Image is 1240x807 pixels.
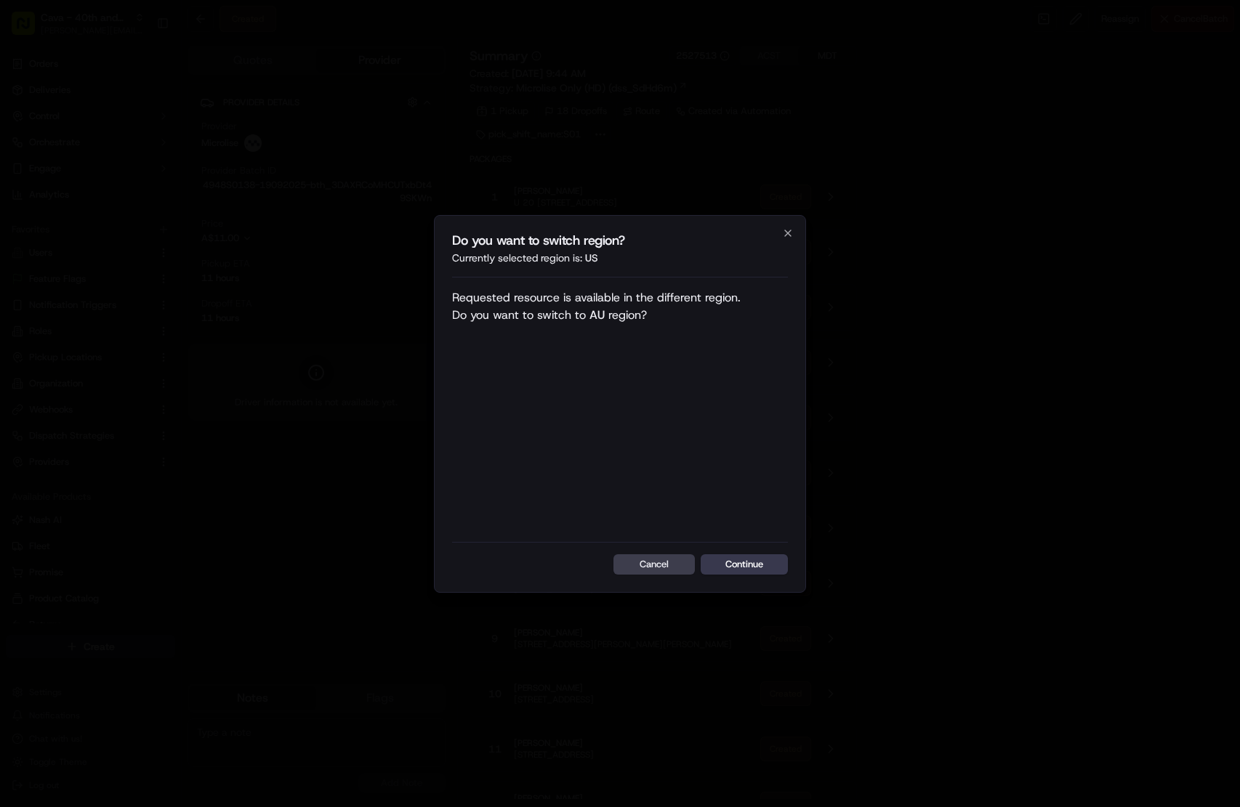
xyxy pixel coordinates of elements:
[589,307,605,323] span: AU
[585,251,598,264] span: us
[452,233,788,248] h2: Do you want to switch region?
[613,554,695,575] button: Cancel
[701,554,788,575] button: Continue
[452,289,741,530] p: Requested resource is available in the different region. Do you want to switch to region?
[452,251,788,265] p: Currently selected region is:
